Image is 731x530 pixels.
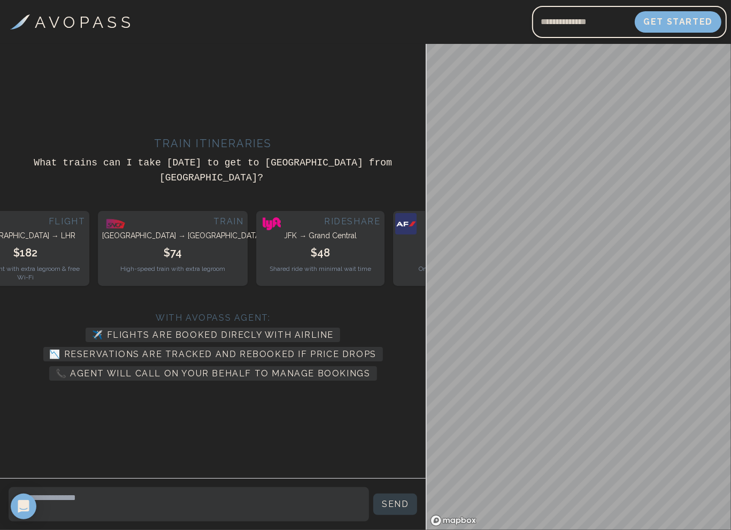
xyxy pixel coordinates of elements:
button: SEND [373,494,417,515]
div: Shared ride with minimal wait time [261,264,381,273]
span: With Avopass Agent: [156,313,270,323]
span: 📞 Agent will call on your behalf to manage bookings [49,366,377,381]
span: LHR [61,231,75,240]
div: $249 [398,245,572,260]
canvas: Map [427,44,731,530]
h3: A V O P A S S [35,10,131,34]
span: JFK [284,231,297,240]
span: ✈️ Flights are booked direcly with airline [86,328,340,342]
span: → [299,231,307,240]
img: TGV INOUI [100,213,131,234]
span: → [51,231,59,240]
span: → [178,231,186,240]
span: 📉 Reservations are tracked and rebooked if price drops [43,347,383,361]
span: Grand Central [309,231,357,240]
img: LYFT [263,217,281,230]
img: AF [396,213,417,234]
div: Rideshare [261,215,381,228]
img: Voyista Logo [10,14,30,29]
span: [GEOGRAPHIC_DATA] [188,231,261,240]
a: A V O P A S S [10,10,131,34]
input: Email address [532,9,635,35]
div: $74 [102,245,243,260]
button: Get Started [635,11,721,33]
span: [GEOGRAPHIC_DATA] [102,231,176,240]
div: Train Itineraries [154,136,272,151]
div: Train [102,215,243,228]
div: Open Intercom Messenger [11,494,36,519]
div: $48 [261,245,381,260]
div: High-speed train with extra legroom [102,264,243,273]
a: Mapbox homepage [430,514,477,527]
div: What trains can I take [DATE] to get to [GEOGRAPHIC_DATA] from [GEOGRAPHIC_DATA]? [9,155,417,185]
div: One-stop flight via [GEOGRAPHIC_DATA] with complimentary meals [398,264,572,282]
